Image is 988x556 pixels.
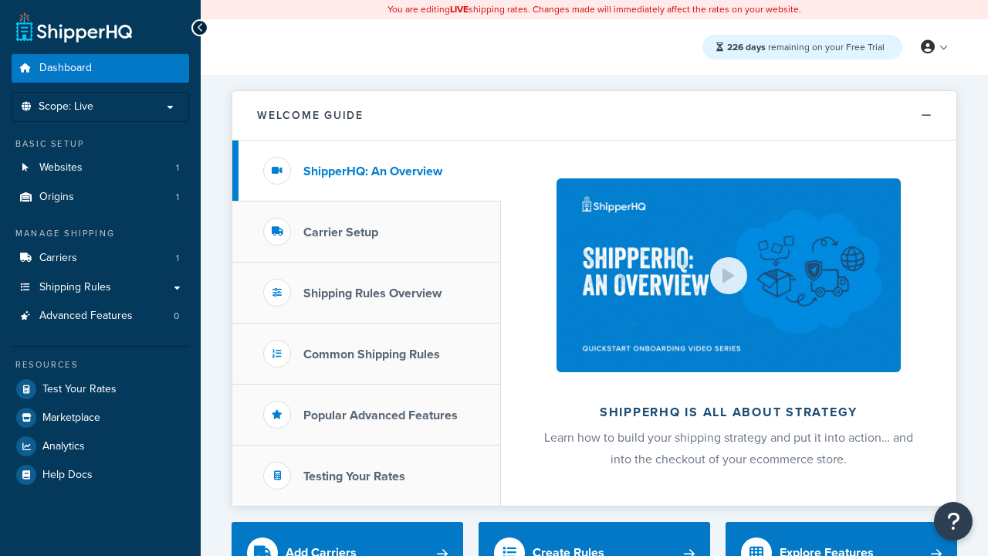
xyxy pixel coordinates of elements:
[12,244,189,273] li: Carriers
[174,310,179,323] span: 0
[176,191,179,204] span: 1
[303,347,440,361] h3: Common Shipping Rules
[42,469,93,482] span: Help Docs
[12,244,189,273] a: Carriers1
[557,178,901,372] img: ShipperHQ is all about strategy
[303,286,442,300] h3: Shipping Rules Overview
[12,404,189,432] a: Marketplace
[12,154,189,182] a: Websites1
[303,470,405,483] h3: Testing Your Rates
[12,183,189,212] li: Origins
[12,432,189,460] a: Analytics
[12,227,189,240] div: Manage Shipping
[542,405,915,419] h2: ShipperHQ is all about strategy
[303,225,378,239] h3: Carrier Setup
[42,440,85,453] span: Analytics
[727,40,885,54] span: remaining on your Free Trial
[544,429,913,468] span: Learn how to build your shipping strategy and put it into action… and into the checkout of your e...
[12,54,189,83] a: Dashboard
[12,154,189,182] li: Websites
[934,502,973,541] button: Open Resource Center
[39,191,74,204] span: Origins
[39,100,93,114] span: Scope: Live
[12,375,189,403] a: Test Your Rates
[12,137,189,151] div: Basic Setup
[39,310,133,323] span: Advanced Features
[450,2,469,16] b: LIVE
[232,91,956,141] button: Welcome Guide
[42,383,117,396] span: Test Your Rates
[12,461,189,489] a: Help Docs
[176,252,179,265] span: 1
[303,409,458,422] h3: Popular Advanced Features
[42,412,100,425] span: Marketplace
[12,302,189,331] a: Advanced Features0
[39,161,83,175] span: Websites
[12,358,189,371] div: Resources
[727,40,766,54] strong: 226 days
[12,183,189,212] a: Origins1
[12,273,189,302] a: Shipping Rules
[39,252,77,265] span: Carriers
[39,281,111,294] span: Shipping Rules
[39,62,92,75] span: Dashboard
[176,161,179,175] span: 1
[303,164,442,178] h3: ShipperHQ: An Overview
[12,302,189,331] li: Advanced Features
[257,110,364,121] h2: Welcome Guide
